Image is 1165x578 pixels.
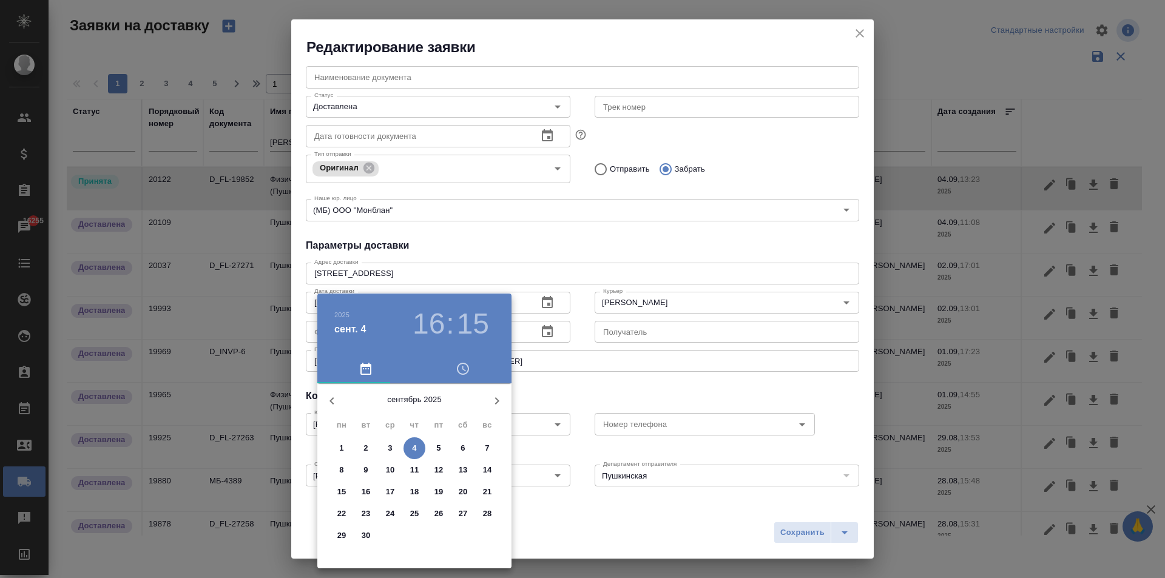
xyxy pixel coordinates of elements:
p: 4 [412,442,416,454]
button: 1 [331,437,353,459]
p: 10 [386,464,395,476]
button: 8 [331,459,353,481]
button: 17 [379,481,401,503]
button: 4 [404,437,425,459]
p: 24 [386,508,395,520]
button: 28 [476,503,498,525]
button: 11 [404,459,425,481]
p: 30 [362,529,371,542]
button: 25 [404,503,425,525]
button: 15 [457,307,489,341]
button: 13 [452,459,474,481]
p: 28 [483,508,492,520]
span: вт [355,419,377,431]
p: 22 [337,508,346,520]
button: 9 [355,459,377,481]
button: 3 [379,437,401,459]
button: 26 [428,503,450,525]
p: 21 [483,486,492,498]
p: 20 [459,486,468,498]
p: 13 [459,464,468,476]
span: пн [331,419,353,431]
span: чт [404,419,425,431]
span: ср [379,419,401,431]
p: 19 [434,486,444,498]
span: пт [428,419,450,431]
button: 15 [331,481,353,503]
p: 12 [434,464,444,476]
p: 14 [483,464,492,476]
button: 18 [404,481,425,503]
button: 12 [428,459,450,481]
p: 1 [339,442,343,454]
button: сент. 4 [334,322,366,337]
p: 27 [459,508,468,520]
button: 16 [355,481,377,503]
p: 18 [410,486,419,498]
p: 23 [362,508,371,520]
p: 9 [363,464,368,476]
p: 16 [362,486,371,498]
p: 5 [436,442,441,454]
p: 6 [461,442,465,454]
button: 5 [428,437,450,459]
button: 6 [452,437,474,459]
p: 11 [410,464,419,476]
button: 29 [331,525,353,546]
p: 29 [337,529,346,542]
button: 21 [476,481,498,503]
p: 15 [337,486,346,498]
button: 20 [452,481,474,503]
span: вс [476,419,498,431]
p: 8 [339,464,343,476]
button: 30 [355,525,377,546]
button: 14 [476,459,498,481]
p: 17 [386,486,395,498]
button: 19 [428,481,450,503]
button: 2 [355,437,377,459]
p: 25 [410,508,419,520]
p: 2 [363,442,368,454]
p: 26 [434,508,444,520]
button: 24 [379,503,401,525]
button: 27 [452,503,474,525]
button: 10 [379,459,401,481]
p: 3 [388,442,392,454]
button: 23 [355,503,377,525]
button: 16 [413,307,445,341]
button: 7 [476,437,498,459]
span: сб [452,419,474,431]
p: сентябрь 2025 [346,394,482,406]
button: 2025 [334,311,349,318]
h3: : [446,307,454,341]
p: 7 [485,442,489,454]
button: 22 [331,503,353,525]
